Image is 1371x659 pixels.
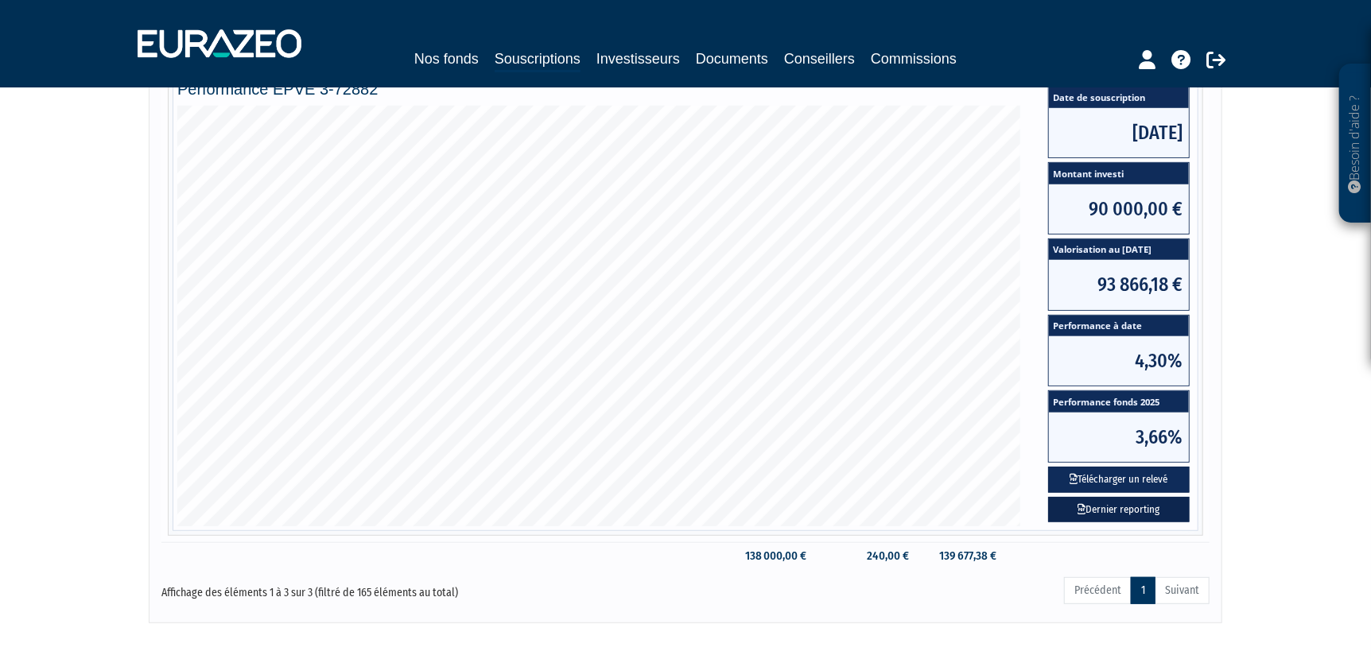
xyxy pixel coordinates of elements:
a: Conseillers [784,48,855,70]
a: Investisseurs [596,48,680,70]
a: Souscriptions [495,48,581,72]
p: Besoin d'aide ? [1346,72,1365,215]
div: Affichage des éléments 1 à 3 sur 3 (filtré de 165 éléments au total) [161,576,585,601]
span: 4,30% [1049,336,1189,386]
a: 1 [1131,577,1155,604]
span: Date de souscription [1049,87,1189,108]
td: 138 000,00 € [721,542,814,570]
span: [DATE] [1049,108,1189,157]
td: 240,00 € [814,542,917,570]
span: 93 866,18 € [1049,260,1189,309]
span: 90 000,00 € [1049,184,1189,234]
a: Dernier reporting [1048,497,1190,523]
span: Montant investi [1049,163,1189,184]
span: Valorisation au [DATE] [1049,239,1189,261]
button: Télécharger un relevé [1048,467,1190,493]
img: 1732889491-logotype_eurazeo_blanc_rvb.png [138,29,301,58]
a: Documents [696,48,768,70]
a: Commissions [871,48,957,70]
a: Nos fonds [414,48,479,70]
span: Performance à date [1049,316,1189,337]
span: Performance fonds 2025 [1049,391,1189,413]
h4: Performance EPVE 3-72882 [177,80,1194,98]
span: 3,66% [1049,413,1189,462]
td: 139 677,38 € [917,542,1004,570]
